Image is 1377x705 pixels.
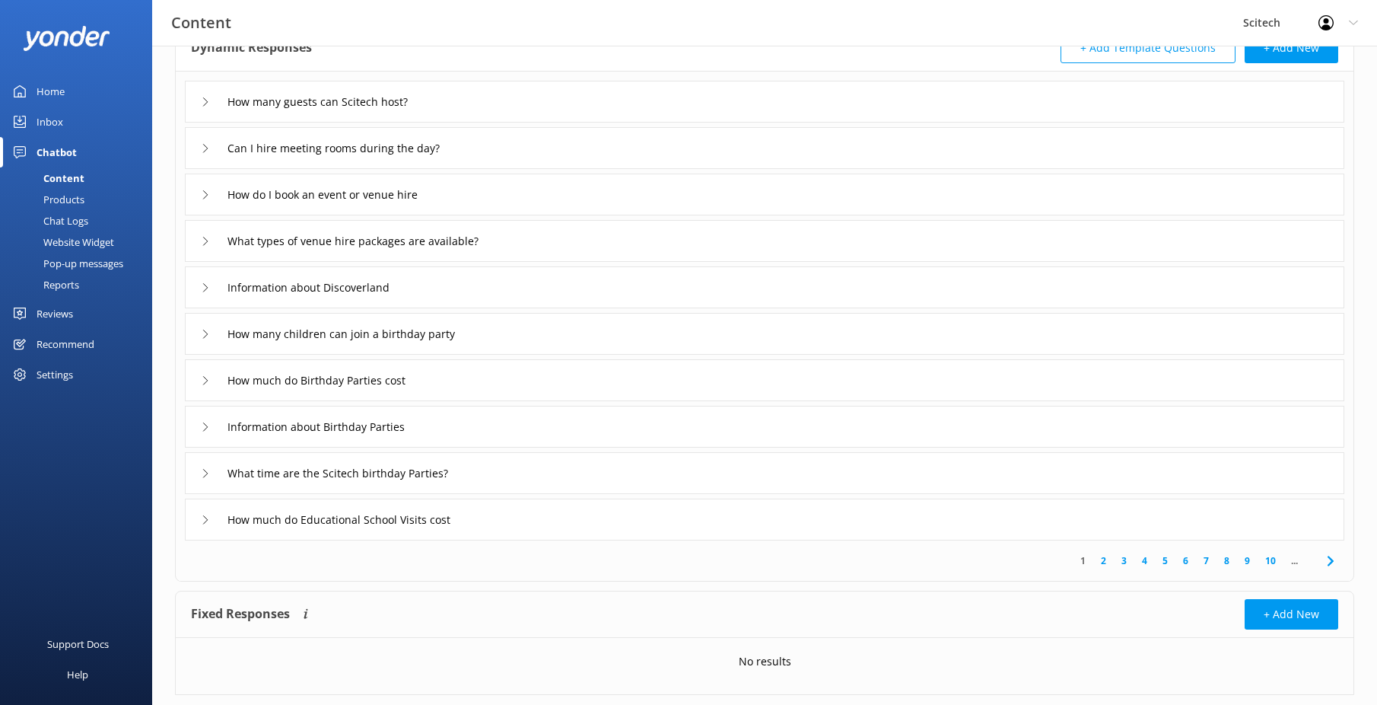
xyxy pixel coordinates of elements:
a: Products [9,189,152,210]
a: Reports [9,274,152,295]
h4: Dynamic Responses [191,33,312,63]
div: Recommend [37,329,94,359]
h4: Fixed Responses [191,599,290,630]
a: 6 [1175,553,1196,568]
button: + Add Template Questions [1061,33,1235,63]
a: 5 [1155,553,1175,568]
div: Website Widget [9,231,114,253]
p: No results [739,653,791,670]
div: Pop-up messages [9,253,123,274]
div: Inbox [37,107,63,137]
h3: Content [171,11,231,35]
a: 2 [1093,553,1114,568]
div: Chat Logs [9,210,88,231]
span: ... [1283,553,1305,568]
div: Support Docs [47,629,109,659]
div: Help [67,659,88,690]
div: Products [9,189,84,210]
div: Home [37,76,65,107]
a: 8 [1216,553,1237,568]
a: Content [9,167,152,189]
a: Pop-up messages [9,253,152,274]
a: 7 [1196,553,1216,568]
a: 4 [1134,553,1155,568]
img: yonder-white-logo.png [23,26,110,51]
a: Chat Logs [9,210,152,231]
button: + Add New [1245,599,1338,630]
a: 3 [1114,553,1134,568]
div: Reports [9,274,79,295]
div: Chatbot [37,137,77,167]
div: Settings [37,359,73,390]
button: + Add New [1245,33,1338,63]
a: Website Widget [9,231,152,253]
div: Content [9,167,84,189]
a: 1 [1073,553,1093,568]
div: Reviews [37,298,73,329]
a: 9 [1237,553,1258,568]
a: 10 [1258,553,1283,568]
